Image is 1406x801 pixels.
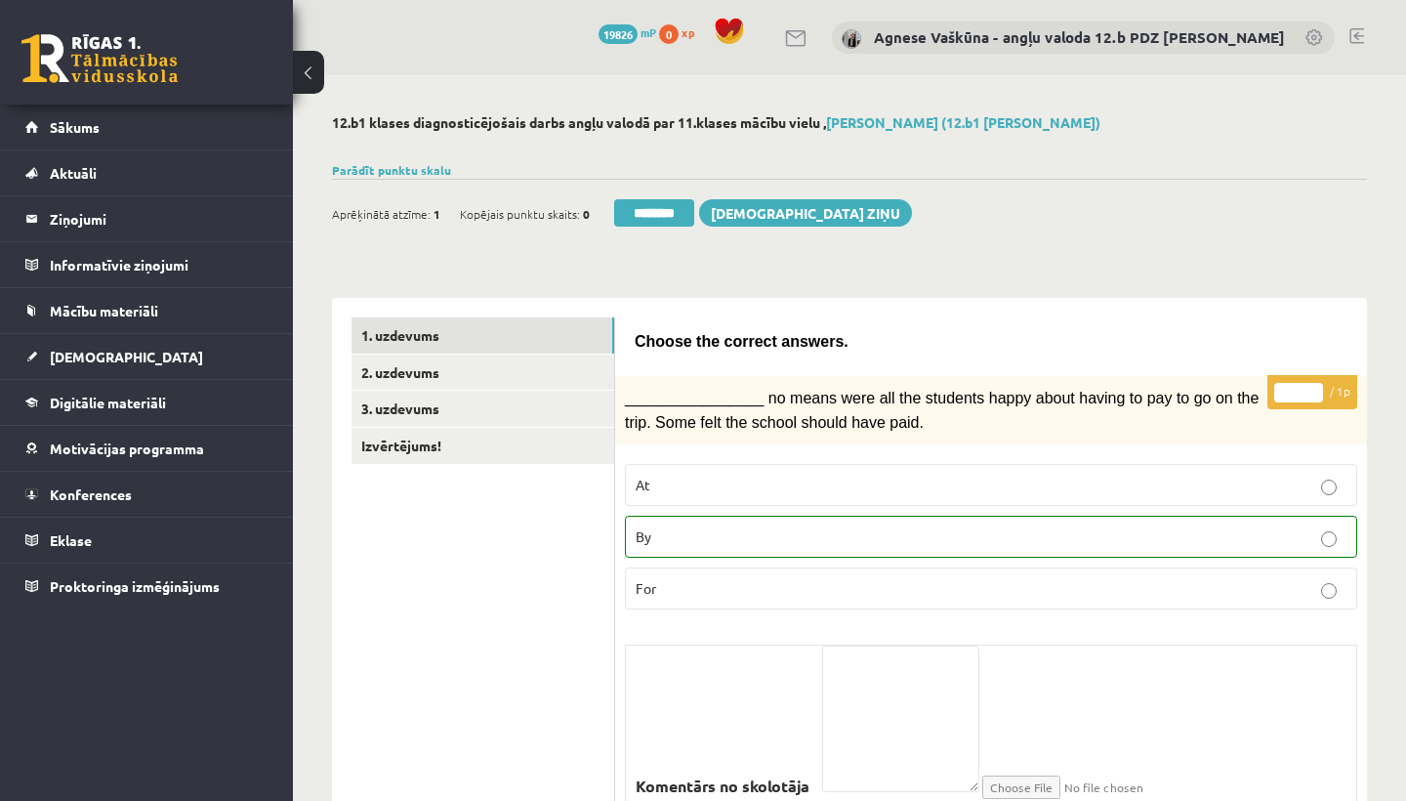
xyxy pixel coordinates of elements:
span: mP [641,24,656,40]
a: 1. uzdevums [351,317,614,354]
span: Eklase [50,531,92,549]
a: 19826 mP [599,24,656,40]
h2: 12.b1 klases diagnosticējošais darbs angļu valodā par 11.klases mācību vielu , [332,114,1367,131]
a: 0 xp [659,24,704,40]
a: [PERSON_NAME] (12.b1 [PERSON_NAME]) [826,113,1100,131]
span: 0 [659,24,679,44]
a: Izvērtējums! [351,428,614,464]
a: Sākums [25,105,269,149]
span: Choose the correct answers. [635,333,848,350]
a: Rīgas 1. Tālmācības vidusskola [21,34,178,83]
span: Digitālie materiāli [50,394,166,411]
span: Aprēķinātā atzīme: [332,199,431,229]
p: / 1p [1267,375,1357,409]
span: xp [682,24,694,40]
span: For [636,579,656,597]
span: [DEMOGRAPHIC_DATA] [50,348,203,365]
a: [DEMOGRAPHIC_DATA] ziņu [699,199,912,227]
span: Proktoringa izmēģinājums [50,577,220,595]
span: Konferences [50,485,132,503]
span: Mācību materiāli [50,302,158,319]
span: Aktuāli [50,164,97,182]
a: Mācību materiāli [25,288,269,333]
a: Aktuāli [25,150,269,195]
a: Digitālie materiāli [25,380,269,425]
span: At [636,476,650,493]
a: Proktoringa izmēģinājums [25,564,269,609]
a: Informatīvie ziņojumi [25,242,269,287]
span: ________________ no means were all the students happy about having to pay to go on the trip. Some... [625,390,1259,430]
input: At [1321,480,1337,495]
a: Parādīt punktu skalu [332,162,451,178]
img: Agnese Vaškūna - angļu valoda 12.b PDZ klase [842,29,861,49]
a: 2. uzdevums [351,355,614,391]
a: Ziņojumi [25,196,269,241]
a: Agnese Vaškūna - angļu valoda 12.b PDZ [PERSON_NAME] [874,27,1285,47]
legend: Ziņojumi [50,196,269,241]
a: 3. uzdevums [351,391,614,427]
input: For [1321,583,1337,599]
span: 0 [583,199,590,229]
legend: Informatīvie ziņojumi [50,242,269,287]
span: Motivācijas programma [50,440,204,457]
span: By [636,527,651,545]
a: Motivācijas programma [25,426,269,471]
span: 19826 [599,24,638,44]
span: 1 [434,199,440,229]
a: Konferences [25,472,269,517]
a: Eklase [25,518,269,563]
span: Sākums [50,118,100,136]
span: Kopējais punktu skaits: [460,199,580,229]
input: By [1321,531,1337,547]
a: [DEMOGRAPHIC_DATA] [25,334,269,379]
